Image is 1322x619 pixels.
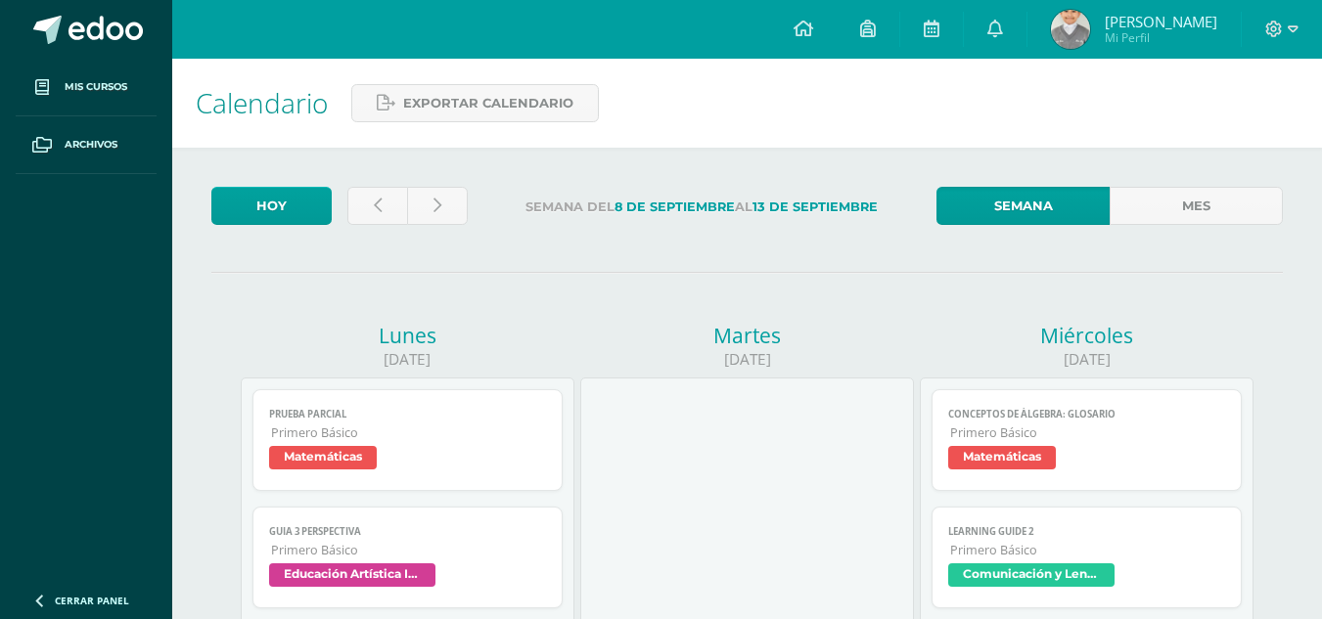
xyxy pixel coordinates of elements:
label: Semana del al [483,187,921,227]
span: Calendario [196,84,328,121]
a: Mes [1110,187,1283,225]
div: Lunes [241,322,574,349]
div: [DATE] [920,349,1254,370]
a: Semana [936,187,1110,225]
div: Martes [580,322,914,349]
strong: 8 de Septiembre [615,199,735,214]
div: [DATE] [580,349,914,370]
span: Primero Básico [950,424,1224,441]
span: Exportar calendario [403,85,573,121]
a: Hoy [211,187,332,225]
span: [PERSON_NAME] [1105,12,1217,31]
a: Prueba ParcialPrimero BásicoMatemáticas [252,389,562,491]
span: Matemáticas [269,446,377,469]
span: Guia 3 Perspectiva [269,525,545,538]
div: Miércoles [920,322,1254,349]
span: Archivos [65,137,117,153]
div: [DATE] [241,349,574,370]
span: Primero Básico [271,424,545,441]
a: Learning Guide 2Primero BásicoComunicación y Lenguaje, Idioma Extranjero Inglés [932,507,1241,608]
a: Mis cursos [16,59,157,116]
span: Cerrar panel [55,594,129,607]
a: Archivos [16,116,157,174]
a: Exportar calendario [351,84,599,122]
span: Mis cursos [65,79,127,95]
strong: 13 de Septiembre [752,199,878,214]
a: Conceptos de Álgebra: GlosarioPrimero BásicoMatemáticas [932,389,1241,491]
span: Comunicación y Lenguaje, Idioma Extranjero Inglés [948,563,1115,587]
span: Learning Guide 2 [948,525,1224,538]
span: Mi Perfil [1105,29,1217,46]
span: Matemáticas [948,446,1056,469]
span: Primero Básico [950,542,1224,558]
img: c7b207d7e2256d095ef6bd27d7dcf1d6.png [1051,10,1090,49]
a: Guia 3 PerspectivaPrimero BásicoEducación Artística II, Artes Plásticas [252,507,562,608]
span: Educación Artística II, Artes Plásticas [269,563,435,587]
span: Conceptos de Álgebra: Glosario [948,408,1224,420]
span: Prueba Parcial [269,408,545,420]
span: Primero Básico [271,542,545,558]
